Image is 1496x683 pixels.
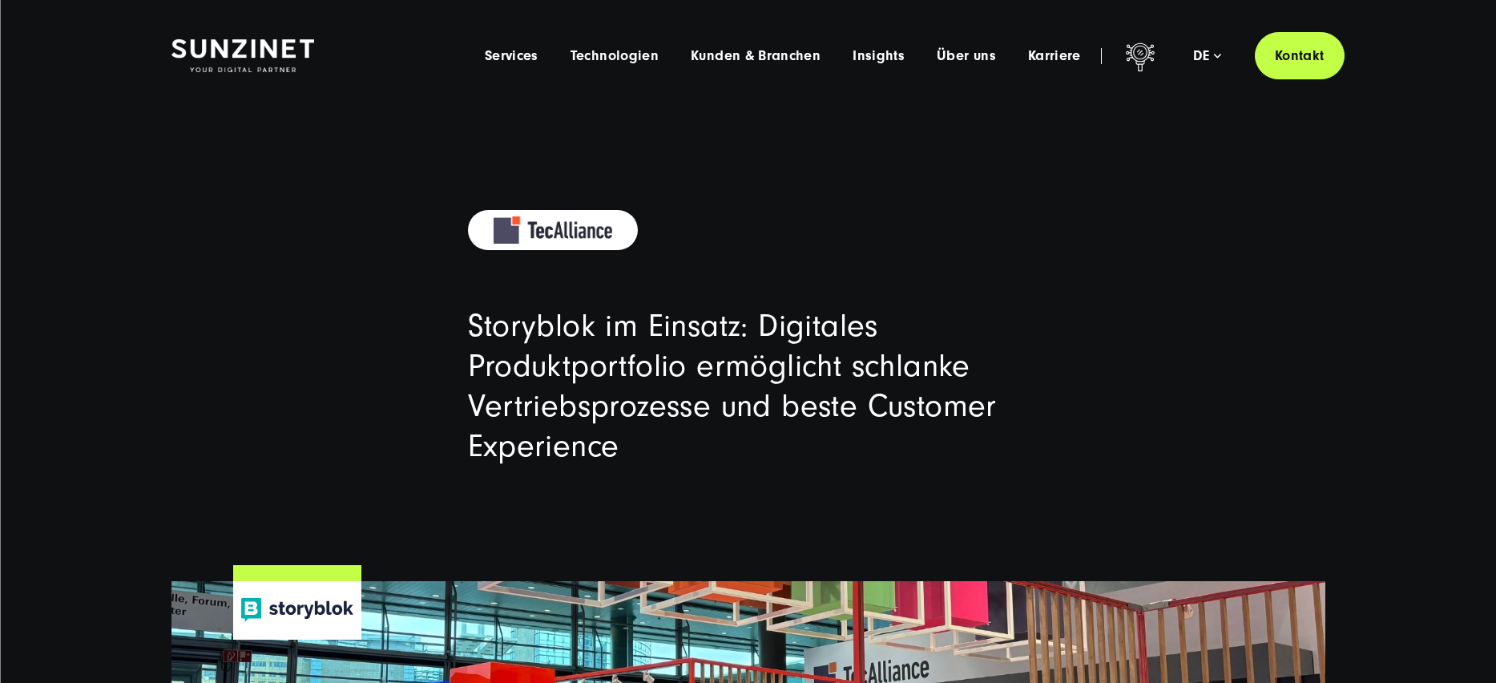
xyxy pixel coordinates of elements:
a: Kunden & Branchen [691,48,821,64]
a: Services [485,48,538,64]
img: Logo of TecAlliance company [494,216,613,244]
a: Kontakt [1255,32,1345,79]
img: SUNZINET Full Service Digital Agentur [171,39,314,73]
h1: Storyblok im Einsatz: Digitales Produktportfolio ermöglicht schlanke Vertriebsprozesse und beste ... [468,306,1029,467]
img: Storyblok Headless CMS Logo - Storyblok headless CMS agency SUNZINET [241,598,353,622]
a: Insights [853,48,905,64]
div: de [1193,48,1221,64]
a: Über uns [937,48,996,64]
a: Karriere [1028,48,1081,64]
a: Technologien [571,48,659,64]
